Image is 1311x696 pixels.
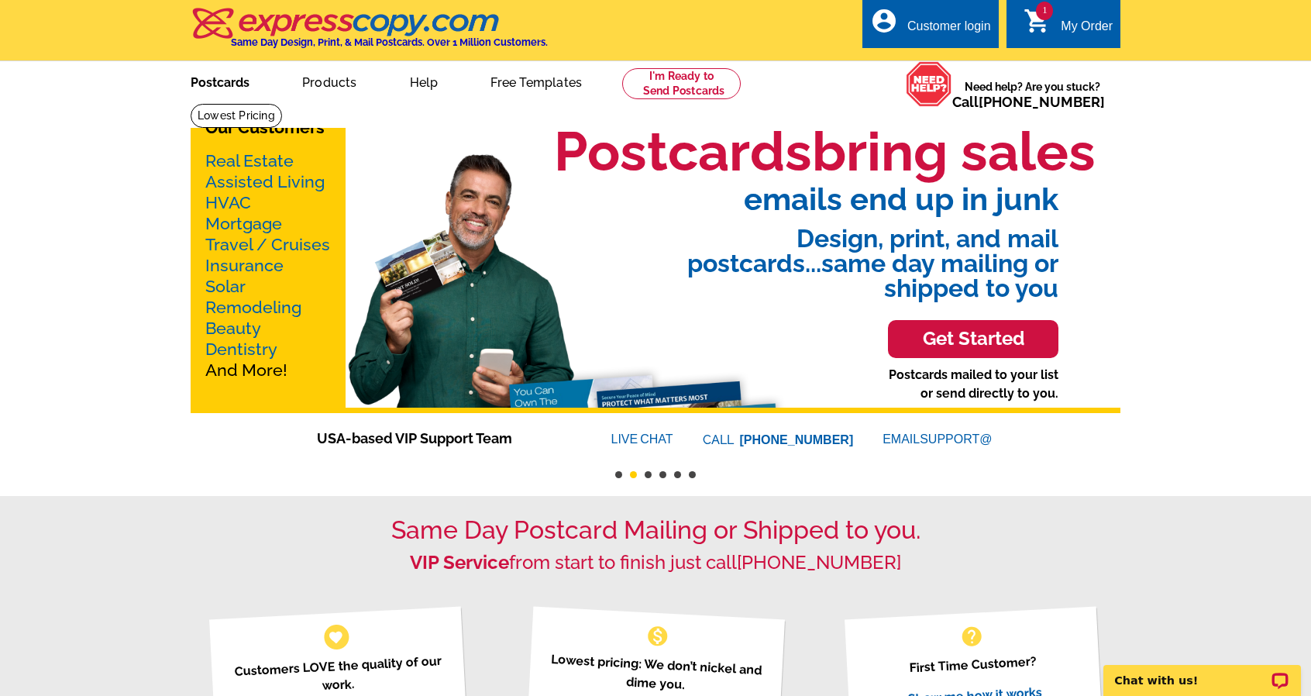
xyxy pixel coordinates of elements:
button: 1 of 6 [615,471,622,478]
a: LIVECHAT [611,432,673,446]
a: Get Started [888,301,1058,366]
a: [PHONE_NUMBER] [740,433,854,446]
span: Call [952,94,1105,110]
a: Help [385,63,463,99]
iframe: LiveChat chat widget [1093,647,1311,696]
button: 6 of 6 [689,471,696,478]
a: account_circle Customer login [870,17,991,36]
p: First Time Customer? [863,649,1082,680]
a: Insurance [205,256,284,275]
button: 5 of 6 [674,471,681,478]
a: Dentistry [205,339,277,359]
span: USA-based VIP Support Team [317,428,565,449]
img: website_grey.svg [25,40,37,53]
i: shopping_cart [1024,7,1051,35]
h4: Same Day Design, Print, & Mail Postcards. Over 1 Million Customers. [231,36,548,48]
button: 3 of 6 [645,471,652,478]
button: 4 of 6 [659,471,666,478]
div: My Order [1061,19,1113,41]
h1: Same Day Postcard Mailing or Shipped to you. [191,515,1120,545]
a: 1 shopping_cart My Order [1024,17,1113,36]
a: Real Estate [205,151,294,171]
h3: Get Started [907,328,1039,350]
a: Assisted Living [205,172,325,191]
a: Mortgage [205,214,282,233]
button: 2 of 6 [630,471,637,478]
a: EMAILSUPPORT@ [883,432,994,446]
span: 1 [1036,2,1053,20]
span: monetization_on [645,624,670,649]
img: help [906,61,952,107]
a: Free Templates [466,63,607,99]
font: CALL [703,431,736,450]
div: Keywords by Traffic [171,91,261,102]
font: SUPPORT@ [920,430,994,449]
div: Domain Overview [59,91,139,102]
a: Travel / Cruises [205,235,330,254]
h1: Postcards bring sales [554,119,1096,184]
span: Need help? Are you stuck? [952,79,1113,110]
p: Postcards mailed to your list or send directly to you. [889,366,1058,403]
span: help [959,624,984,649]
a: Same Day Design, Print, & Mail Postcards. Over 1 Million Customers. [191,19,548,48]
a: Solar [205,277,246,296]
div: Customer login [907,19,991,41]
img: tab_keywords_by_traffic_grey.svg [154,90,167,102]
a: Beauty [205,319,261,338]
span: favorite [328,629,344,645]
h2: from start to finish just call [191,552,1120,574]
a: Postcards [166,63,274,99]
img: tab_domain_overview_orange.svg [42,90,54,102]
div: Domain: [DOMAIN_NAME] [40,40,170,53]
a: [PHONE_NUMBER] [979,94,1105,110]
strong: VIP Service [410,551,509,574]
a: Products [277,63,382,99]
i: account_circle [870,7,898,35]
p: And More! [205,150,331,381]
a: [PHONE_NUMBER] [737,551,901,574]
a: Remodeling [205,298,301,317]
font: LIVE [611,430,641,449]
span: Design, print, and mail postcards...same day mailing or shipped to you [517,215,1058,301]
span: emails end up in junk [517,184,1058,215]
a: HVAC [205,193,251,212]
